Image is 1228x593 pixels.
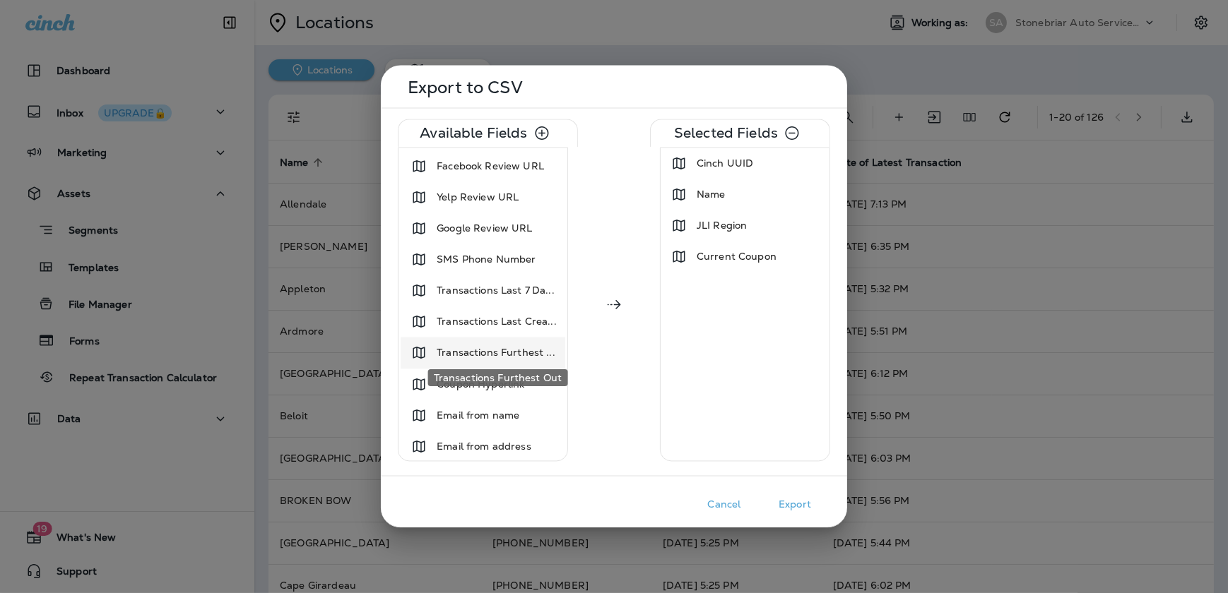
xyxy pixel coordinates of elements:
[420,128,527,139] p: Available Fields
[674,128,778,139] p: Selected Fields
[697,219,747,233] span: JLI Region
[437,315,557,329] span: Transactions Last Crea...
[528,119,556,148] button: Select All
[437,284,555,298] span: Transactions Last 7 Da...
[437,346,555,360] span: Transactions Furthest ...
[697,188,726,202] span: Name
[428,369,568,386] div: Transactions Furthest Out
[697,250,777,264] span: Current Coupon
[437,253,536,267] span: SMS Phone Number
[778,119,806,148] button: Remove All
[697,157,753,171] span: Cinch UUID
[437,439,531,453] span: Email from address
[437,408,519,422] span: Email from name
[760,494,830,516] button: Export
[689,494,760,516] button: Cancel
[408,83,825,94] p: Export to CSV
[437,222,532,236] span: Google Review URL
[437,160,544,174] span: Facebook Review URL
[437,191,519,205] span: Yelp Review URL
